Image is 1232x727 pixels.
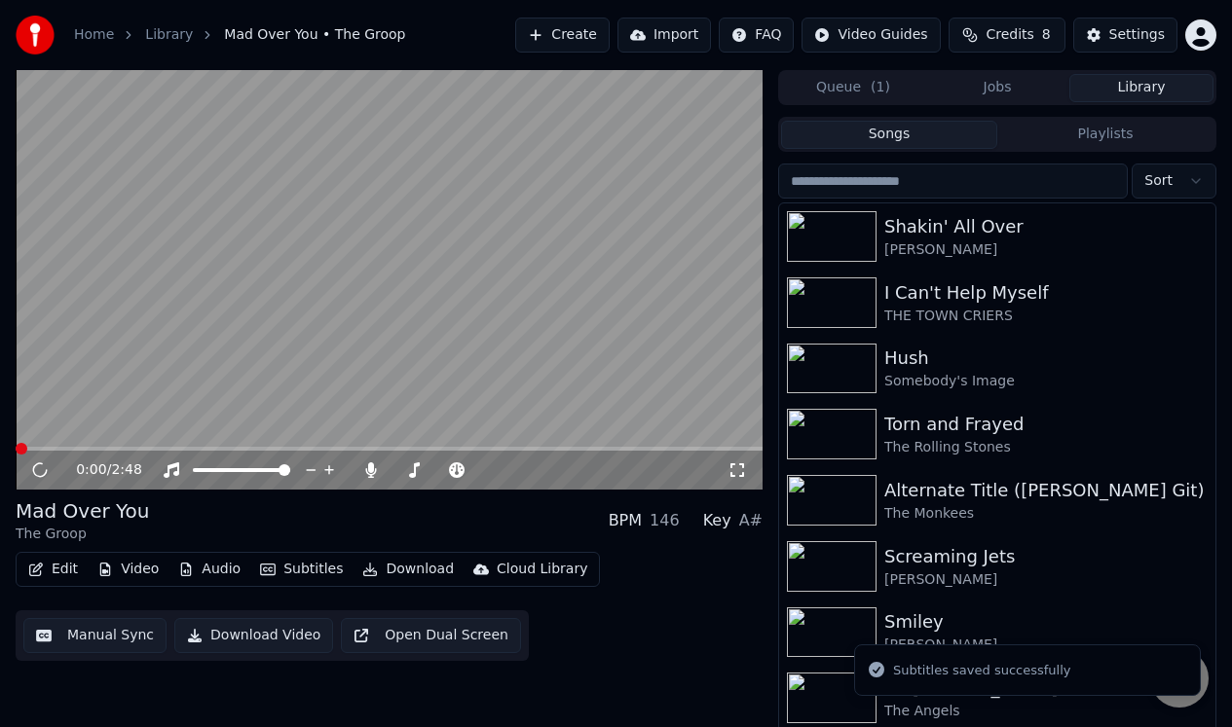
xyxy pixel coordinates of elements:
div: The Groop [16,525,150,544]
span: 2:48 [111,460,141,480]
div: The Angels [884,702,1208,721]
div: A# [739,509,763,532]
button: Subtitles [252,556,351,583]
div: Somebody's Image [884,372,1208,391]
button: Manual Sync [23,618,167,653]
span: 8 [1042,25,1051,45]
span: ( 1 ) [871,78,890,97]
button: Download Video [174,618,333,653]
button: Settings [1073,18,1177,53]
div: Smiley [884,608,1208,636]
div: Key [703,509,731,532]
div: THE TOWN CRIERS [884,307,1208,326]
button: Download [355,556,462,583]
button: Create [515,18,610,53]
div: Hush [884,345,1208,372]
span: 0:00 [76,460,106,480]
button: Credits8 [949,18,1065,53]
div: 146 [650,509,680,532]
button: Queue [781,74,925,102]
div: Subtitles saved successfully [893,661,1070,680]
div: BPM [609,509,642,532]
a: Library [145,25,193,45]
div: Alternate Title ([PERSON_NAME] Git) [884,477,1208,504]
button: Jobs [925,74,1069,102]
button: Open Dual Screen [341,618,521,653]
div: Cloud Library [497,560,587,579]
button: Video Guides [802,18,940,53]
div: [PERSON_NAME] [884,240,1208,260]
div: Settings [1109,25,1165,45]
div: / [76,460,123,480]
nav: breadcrumb [74,25,406,45]
span: Mad Over You • The Groop [224,25,405,45]
div: The Monkees [884,504,1208,524]
button: Library [1069,74,1213,102]
div: [PERSON_NAME] [884,570,1208,590]
div: Shakin' All Over [884,213,1208,240]
div: I Can't Help Myself [884,279,1208,307]
button: Playlists [997,121,1213,149]
div: Mad Over You [16,497,150,525]
button: Audio [170,556,248,583]
button: FAQ [719,18,794,53]
button: Video [90,556,167,583]
a: Home [74,25,114,45]
span: Credits [986,25,1033,45]
div: Torn and Frayed [884,411,1208,438]
button: Import [617,18,711,53]
div: The Rolling Stones [884,438,1208,457]
button: Edit [20,556,86,583]
div: Screaming Jets [884,543,1208,570]
button: Songs [781,121,997,149]
span: Sort [1144,171,1173,191]
img: youka [16,16,55,55]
